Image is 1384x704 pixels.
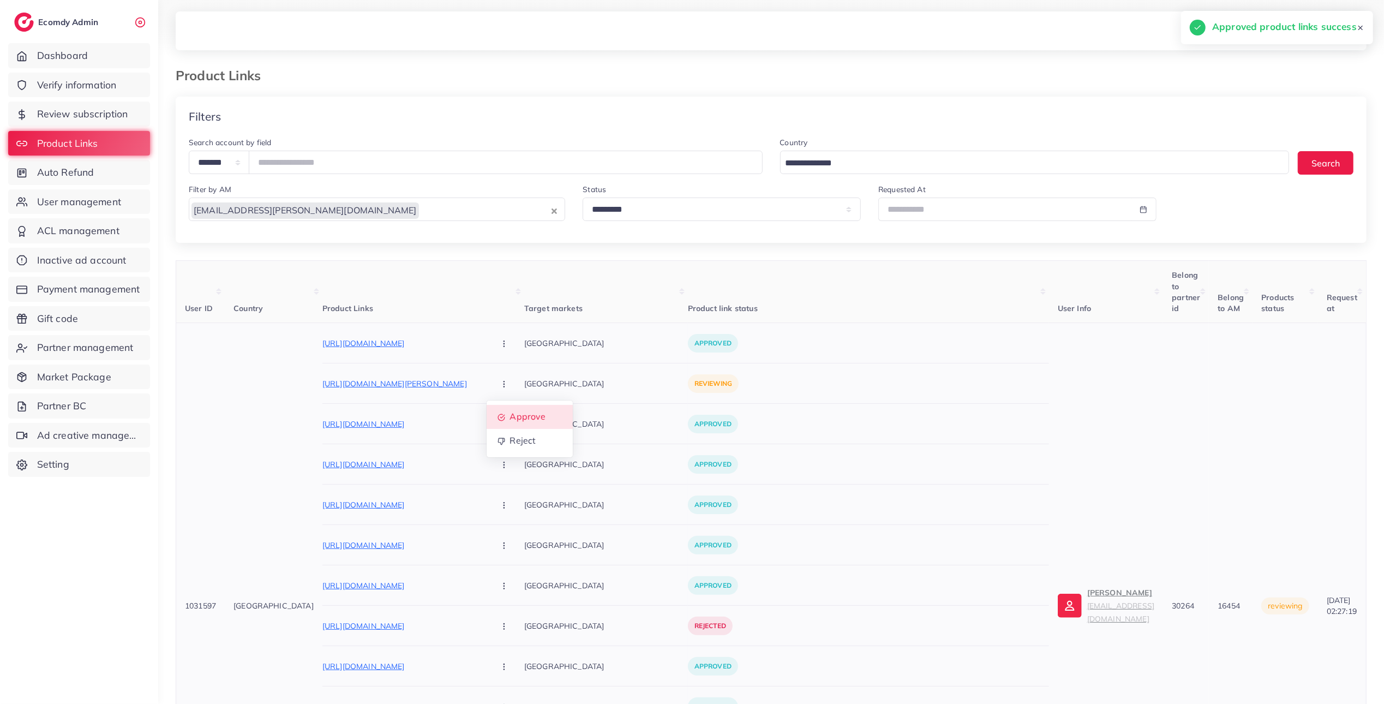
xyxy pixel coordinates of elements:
[322,458,486,471] p: [URL][DOMAIN_NAME]
[37,195,121,209] span: User management
[8,131,150,156] a: Product Links
[688,576,738,595] p: approved
[1058,594,1082,618] img: ic-user-info.36bf1079.svg
[189,137,272,148] label: Search account by field
[233,599,314,612] p: [GEOGRAPHIC_DATA]
[322,619,486,633] p: [URL][DOMAIN_NAME]
[185,303,213,313] span: User ID
[583,184,606,195] label: Status
[8,218,150,243] a: ACL management
[191,202,419,219] span: [EMAIL_ADDRESS][PERSON_NAME][DOMAIN_NAME]
[322,303,373,313] span: Product Links
[322,337,486,350] p: [URL][DOMAIN_NAME]
[1087,586,1154,625] p: [PERSON_NAME]
[37,428,142,443] span: Ad creative management
[8,189,150,214] a: User management
[688,334,738,353] p: approved
[510,411,546,422] span: Approve
[688,657,738,676] p: approved
[688,617,733,635] p: rejected
[524,613,688,638] p: [GEOGRAPHIC_DATA]
[8,73,150,98] a: Verify information
[8,102,150,127] a: Review subscription
[420,202,549,219] input: Search for option
[322,377,486,390] p: [URL][DOMAIN_NAME][PERSON_NAME]
[688,374,739,393] p: reviewing
[8,306,150,331] a: Gift code
[878,184,926,195] label: Requested At
[524,331,688,355] p: [GEOGRAPHIC_DATA]
[524,533,688,557] p: [GEOGRAPHIC_DATA]
[233,303,263,313] span: Country
[1327,293,1357,313] span: Request at
[322,417,486,431] p: [URL][DOMAIN_NAME]
[688,496,738,514] p: approved
[14,13,34,32] img: logo
[524,411,688,436] p: [GEOGRAPHIC_DATA]
[524,492,688,517] p: [GEOGRAPHIC_DATA]
[37,136,98,151] span: Product Links
[1212,20,1357,34] h5: Approved product links success
[37,224,119,238] span: ACL management
[1261,293,1294,313] span: Products status
[38,17,101,27] h2: Ecomdy Admin
[37,78,117,92] span: Verify information
[8,277,150,302] a: Payment management
[8,160,150,185] a: Auto Refund
[1172,270,1200,313] span: Belong to partner id
[37,457,69,472] span: Setting
[37,312,78,326] span: Gift code
[688,415,738,433] p: approved
[1218,293,1244,313] span: Belong to AM
[780,151,1290,174] div: Search for option
[510,435,536,446] span: Reject
[37,370,111,384] span: Market Package
[524,452,688,476] p: [GEOGRAPHIC_DATA]
[37,341,134,355] span: Partner management
[1087,601,1154,623] small: [EMAIL_ADDRESS][DOMAIN_NAME]
[1327,595,1357,616] span: [DATE] 02:27:19
[780,137,808,148] label: Country
[37,49,88,63] span: Dashboard
[37,165,94,180] span: Auto Refund
[37,107,128,121] span: Review subscription
[37,282,140,296] span: Payment management
[8,393,150,419] a: Partner BC
[524,573,688,598] p: [GEOGRAPHIC_DATA]
[189,184,231,195] label: Filter by AM
[8,452,150,477] a: Setting
[552,204,557,217] button: Clear Selected
[322,498,486,511] p: [URL][DOMAIN_NAME]
[8,248,150,273] a: Inactive ad account
[37,399,87,413] span: Partner BC
[524,654,688,678] p: [GEOGRAPHIC_DATA]
[189,198,565,221] div: Search for option
[1218,601,1240,611] span: 16454
[782,155,1275,172] input: Search for option
[1172,601,1194,611] span: 30264
[176,68,269,83] h3: Product Links
[8,43,150,68] a: Dashboard
[524,303,583,313] span: Target markets
[185,601,216,611] span: 1031597
[688,455,738,474] p: approved
[14,13,101,32] a: logoEcomdy Admin
[322,539,486,552] p: [URL][DOMAIN_NAME]
[688,536,738,554] p: approved
[1268,601,1302,611] span: reviewing
[1058,586,1154,625] a: [PERSON_NAME][EMAIL_ADDRESS][DOMAIN_NAME]
[524,371,688,396] p: [GEOGRAPHIC_DATA]
[322,579,486,592] p: [URL][DOMAIN_NAME]
[688,303,758,313] span: Product link status
[8,365,150,390] a: Market Package
[8,335,150,360] a: Partner management
[189,110,221,123] h4: Filters
[1298,151,1353,175] button: Search
[1058,303,1091,313] span: User Info
[322,660,486,673] p: [URL][DOMAIN_NAME]
[8,423,150,448] a: Ad creative management
[37,253,127,267] span: Inactive ad account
